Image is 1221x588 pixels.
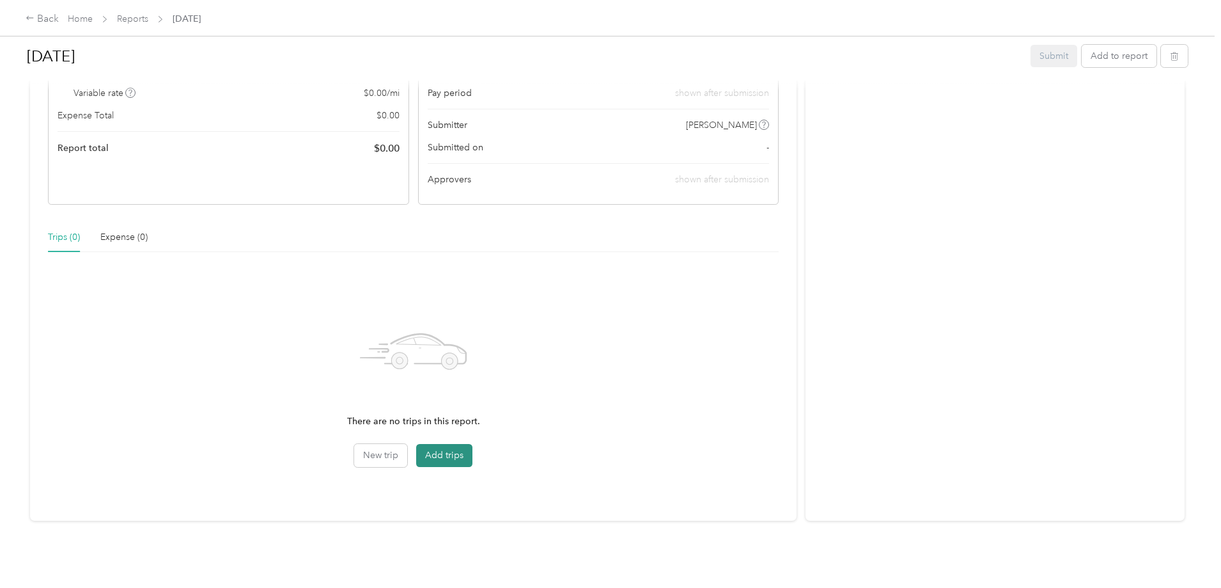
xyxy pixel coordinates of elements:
a: Reports [117,13,148,24]
span: Report total [58,141,109,155]
span: Submitted on [428,141,483,154]
button: Add to report [1082,45,1156,67]
button: Add trips [416,444,472,467]
p: There are no trips in this report. [347,415,480,429]
span: Submitter [428,118,467,132]
span: Expense Total [58,109,114,122]
div: Trips (0) [48,230,80,244]
iframe: Everlance-gr Chat Button Frame [1149,516,1221,588]
a: Home [68,13,93,24]
button: New trip [354,444,407,467]
div: Back [26,12,59,27]
h1: August 2025 [27,41,1022,72]
div: Expense (0) [100,230,148,244]
span: Approvers [428,173,471,186]
span: [DATE] [173,12,201,26]
span: $ 0.00 / mi [364,86,400,100]
span: shown after submission [675,174,769,185]
span: $ 0.00 [377,109,400,122]
span: - [766,141,769,154]
span: shown after submission [675,86,769,100]
span: Variable rate [74,86,136,100]
span: Pay period [428,86,472,100]
span: [PERSON_NAME] [686,118,757,132]
span: $ 0.00 [374,141,400,156]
